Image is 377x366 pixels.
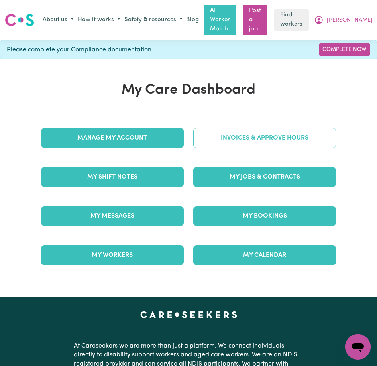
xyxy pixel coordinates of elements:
[122,14,185,27] button: Safety & resources
[193,128,336,148] a: Invoices & Approve Hours
[41,167,184,187] a: My Shift Notes
[327,16,373,25] span: [PERSON_NAME]
[193,206,336,226] a: My Bookings
[185,14,200,26] a: Blog
[312,13,375,27] button: My Account
[76,14,122,27] button: How it works
[319,43,370,56] a: Complete Now
[41,206,184,226] a: My Messages
[41,128,184,148] a: Manage My Account
[7,45,153,55] span: Please complete your Compliance documentation.
[243,5,267,35] a: Post a job
[5,11,34,29] a: Careseekers logo
[5,13,34,27] img: Careseekers logo
[345,334,371,360] iframe: Button to launch messaging window
[193,245,336,265] a: My Calendar
[41,14,76,27] button: About us
[274,9,309,31] a: Find workers
[193,167,336,187] a: My Jobs & Contracts
[140,311,237,318] a: Careseekers home page
[36,82,341,99] h1: My Care Dashboard
[41,245,184,265] a: My Workers
[204,5,236,35] a: AI Worker Match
